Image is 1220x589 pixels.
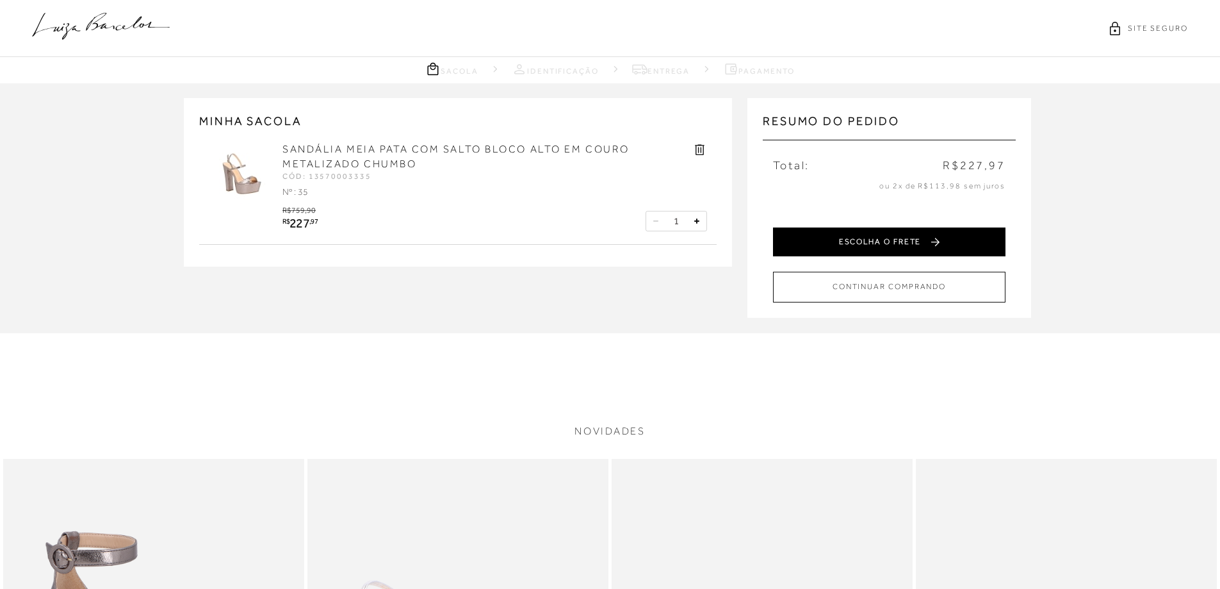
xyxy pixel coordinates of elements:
h3: Resumo do pedido [763,113,1016,140]
span: Total: [773,158,809,174]
span: R$227,97 [943,158,1005,174]
a: SANDÁLIA MEIA PATA COM SALTO BLOCO ALTO EM COURO METALIZADO CHUMBO [282,144,630,169]
a: Identificação [512,61,599,77]
img: SANDÁLIA MEIA PATA COM SALTO BLOCO ALTO EM COURO METALIZADO CHUMBO [209,142,273,206]
a: Pagamento [723,61,794,77]
a: Entrega [632,61,690,77]
span: SITE SEGURO [1128,23,1188,34]
h2: MINHA SACOLA [199,113,717,129]
button: CONTINUAR COMPRANDO [773,272,1005,302]
p: ou 2x de R$113,98 sem juros [773,181,1005,192]
span: CÓD: 13570003335 [282,172,371,181]
button: ESCOLHA O FRETE [773,228,1005,256]
span: 1 [674,215,679,227]
span: Nº : 35 [282,187,308,197]
span: R$759,90 [282,206,316,215]
a: Sacola [425,61,478,77]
